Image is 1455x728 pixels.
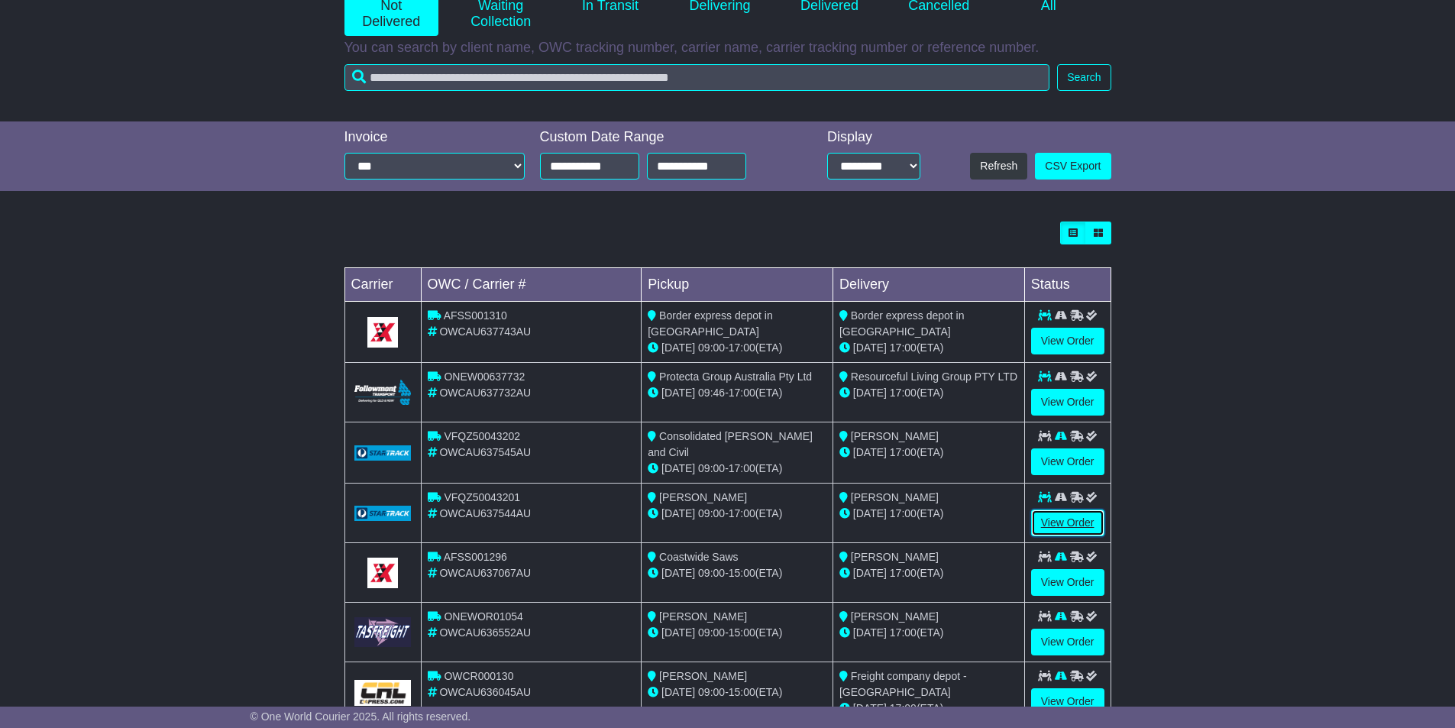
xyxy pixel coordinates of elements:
span: [DATE] [661,626,695,639]
span: [PERSON_NAME] [659,670,747,682]
span: [DATE] [661,387,695,399]
span: 15:00 [729,686,755,698]
span: 15:00 [729,626,755,639]
div: Display [827,129,920,146]
span: Border express depot in [GEOGRAPHIC_DATA] [648,309,773,338]
span: [DATE] [853,567,887,579]
span: OWCAU637067AU [439,567,531,579]
span: OWCAU637545AU [439,446,531,458]
img: GetCarrierServiceLogo [354,445,412,461]
div: Custom Date Range [540,129,785,146]
td: Delivery [833,268,1024,302]
a: View Order [1031,328,1104,354]
span: 17:00 [890,702,917,714]
span: 15:00 [729,567,755,579]
span: 17:00 [890,446,917,458]
span: [PERSON_NAME] [851,610,939,623]
a: View Order [1031,629,1104,655]
span: [DATE] [853,387,887,399]
span: [DATE] [853,626,887,639]
span: [DATE] [853,507,887,519]
span: Coastwide Saws [659,551,739,563]
div: - (ETA) [648,385,826,401]
span: OWCAU636552AU [439,626,531,639]
span: [PERSON_NAME] [659,491,747,503]
a: View Order [1031,569,1104,596]
div: (ETA) [839,700,1018,717]
span: 17:00 [729,341,755,354]
td: OWC / Carrier # [421,268,642,302]
span: 09:00 [698,686,725,698]
img: Followmont_Transport.png [354,380,412,405]
span: Protecta Group Australia Pty Ltd [659,370,812,383]
span: [DATE] [853,341,887,354]
span: VFQZ50043202 [444,430,520,442]
span: OWCR000130 [444,670,513,682]
span: [DATE] [853,702,887,714]
img: GetCarrierServiceLogo [354,617,412,647]
span: AFSS001296 [444,551,507,563]
button: Search [1057,64,1111,91]
span: Freight company depot - [GEOGRAPHIC_DATA] [839,670,967,698]
a: View Order [1031,389,1104,416]
span: 17:00 [890,387,917,399]
span: [DATE] [661,462,695,474]
span: © One World Courier 2025. All rights reserved. [251,710,471,723]
span: 17:00 [890,507,917,519]
div: (ETA) [839,506,1018,522]
span: 17:00 [890,341,917,354]
span: [DATE] [661,341,695,354]
img: GetCarrierServiceLogo [354,506,412,521]
span: [DATE] [853,446,887,458]
div: - (ETA) [648,340,826,356]
span: Consolidated [PERSON_NAME] and Civil [648,430,813,458]
span: 09:00 [698,567,725,579]
a: View Order [1031,448,1104,475]
span: 17:00 [729,507,755,519]
span: Border express depot in [GEOGRAPHIC_DATA] [839,309,965,338]
span: [PERSON_NAME] [659,610,747,623]
span: [DATE] [661,686,695,698]
td: Carrier [344,268,421,302]
div: (ETA) [839,340,1018,356]
img: GetCarrierServiceLogo [367,558,398,588]
span: 17:00 [729,462,755,474]
div: - (ETA) [648,565,826,581]
span: 17:00 [890,626,917,639]
a: CSV Export [1035,153,1111,180]
div: - (ETA) [648,461,826,477]
span: [PERSON_NAME] [851,430,939,442]
span: ONEWOR01054 [444,610,522,623]
span: ONEW00637732 [444,370,525,383]
span: [DATE] [661,567,695,579]
span: 09:00 [698,507,725,519]
span: OWCAU637732AU [439,387,531,399]
div: (ETA) [839,385,1018,401]
span: Resourceful Living Group PTY LTD [851,370,1017,383]
div: - (ETA) [648,684,826,700]
span: 17:00 [729,387,755,399]
span: [PERSON_NAME] [851,491,939,503]
span: [DATE] [661,507,695,519]
div: (ETA) [839,625,1018,641]
div: - (ETA) [648,625,826,641]
img: GetCarrierServiceLogo [367,317,398,348]
img: GetCarrierServiceLogo [354,680,412,706]
div: - (ETA) [648,506,826,522]
span: 09:00 [698,462,725,474]
p: You can search by client name, OWC tracking number, carrier name, carrier tracking number or refe... [344,40,1111,57]
td: Pickup [642,268,833,302]
span: VFQZ50043201 [444,491,520,503]
td: Status [1024,268,1111,302]
span: 09:46 [698,387,725,399]
a: View Order [1031,510,1104,536]
span: [PERSON_NAME] [851,551,939,563]
div: (ETA) [839,445,1018,461]
button: Refresh [970,153,1027,180]
a: View Order [1031,688,1104,715]
span: 09:00 [698,626,725,639]
span: 09:00 [698,341,725,354]
span: OWCAU637544AU [439,507,531,519]
span: OWCAU637743AU [439,325,531,338]
span: AFSS001310 [444,309,507,322]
